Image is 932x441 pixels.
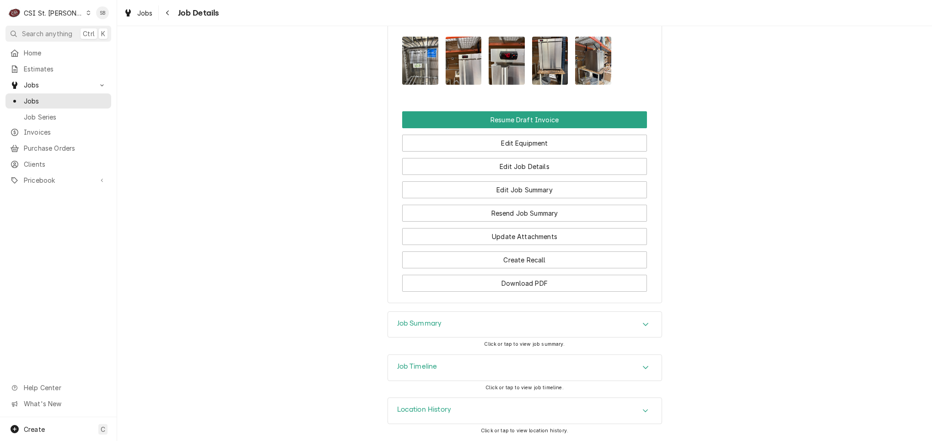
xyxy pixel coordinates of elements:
[446,37,482,85] img: 4AZ6mWMlRVqnecxPhKs6
[24,8,83,18] div: CSI St. [PERSON_NAME]
[5,109,111,125] a: Job Series
[388,311,662,338] div: Job Summary
[5,141,111,156] a: Purchase Orders
[402,111,647,128] div: Button Group Row
[402,228,647,245] button: Update Attachments
[388,312,662,338] div: Accordion Header
[24,64,107,74] span: Estimates
[402,135,647,152] button: Edit Equipment
[402,175,647,198] div: Button Group Row
[402,268,647,292] div: Button Group Row
[532,37,568,85] img: 8xwn7zSjKrOPjiKjH3Al
[8,6,21,19] div: CSI St. Louis's Avatar
[402,111,647,128] button: Resume Draft Invoice
[388,354,662,381] div: Job Timeline
[402,181,647,198] button: Edit Job Summary
[402,245,647,268] div: Button Group Row
[24,112,107,122] span: Job Series
[402,37,438,85] img: LyKpsnjDSmOlNDpXk4gK
[388,398,662,424] button: Accordion Details Expand Trigger
[402,251,647,268] button: Create Recall
[24,143,107,153] span: Purchase Orders
[5,77,111,93] a: Go to Jobs
[24,399,106,408] span: What's New
[402,222,647,245] div: Button Group Row
[101,29,105,38] span: K
[137,8,153,18] span: Jobs
[101,425,105,434] span: C
[388,398,662,424] div: Accordion Header
[402,198,647,222] div: Button Group Row
[96,6,109,19] div: SB
[402,111,647,292] div: Button Group
[402,128,647,152] div: Button Group Row
[161,5,175,20] button: Navigate back
[24,80,93,90] span: Jobs
[24,175,93,185] span: Pricebook
[388,312,662,338] button: Accordion Details Expand Trigger
[175,7,219,19] span: Job Details
[24,96,107,106] span: Jobs
[397,319,442,328] h3: Job Summary
[481,428,568,434] span: Click or tap to view location history.
[120,5,156,21] a: Jobs
[575,37,611,85] img: dYWKw1CaS81Syoh4Sqkw
[402,152,647,175] div: Button Group Row
[8,6,21,19] div: C
[5,93,111,109] a: Jobs
[489,37,525,85] img: r8P4lYRRTmqtsMzMt1Og
[24,425,45,433] span: Create
[388,355,662,381] button: Accordion Details Expand Trigger
[485,385,563,391] span: Click or tap to view job timeline.
[24,383,106,392] span: Help Center
[96,6,109,19] div: Shayla Bell's Avatar
[5,173,111,188] a: Go to Pricebook
[402,158,647,175] button: Edit Job Details
[402,205,647,222] button: Resend Job Summary
[5,380,111,395] a: Go to Help Center
[5,157,111,172] a: Clients
[5,61,111,76] a: Estimates
[484,341,565,347] span: Click or tap to view job summary.
[402,29,647,92] span: Attachments
[388,355,662,381] div: Accordion Header
[24,159,107,169] span: Clients
[397,405,452,414] h3: Location History
[397,362,437,371] h3: Job Timeline
[22,29,72,38] span: Search anything
[402,275,647,292] button: Download PDF
[5,45,111,60] a: Home
[402,21,647,92] div: Attachments
[83,29,95,38] span: Ctrl
[24,48,107,58] span: Home
[5,26,111,42] button: Search anythingCtrlK
[24,127,107,137] span: Invoices
[388,397,662,424] div: Location History
[5,125,111,140] a: Invoices
[5,396,111,411] a: Go to What's New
